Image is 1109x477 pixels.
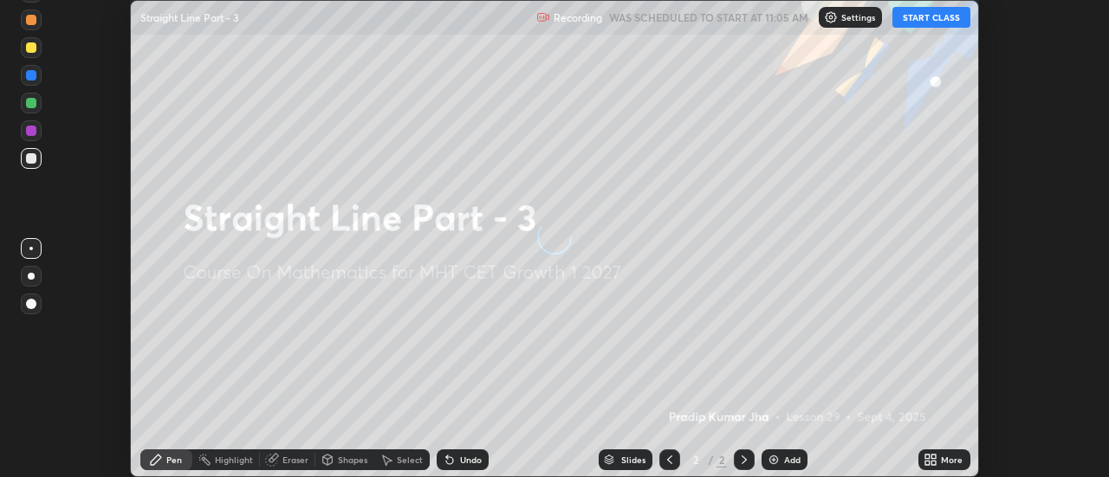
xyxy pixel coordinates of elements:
div: Pen [166,455,182,464]
h5: WAS SCHEDULED TO START AT 11:05 AM [609,10,808,25]
img: recording.375f2c34.svg [536,10,550,24]
button: START CLASS [892,7,970,28]
div: 2 [717,452,727,467]
img: class-settings-icons [824,10,838,24]
div: Shapes [338,455,367,464]
div: Slides [621,455,645,464]
div: Undo [460,455,482,464]
div: Select [397,455,423,464]
p: Straight Line Part - 3 [140,10,239,24]
div: Highlight [215,455,253,464]
div: / [708,454,713,465]
div: More [941,455,963,464]
p: Settings [841,13,875,22]
div: Eraser [282,455,308,464]
img: add-slide-button [767,453,781,467]
p: Recording [554,11,602,24]
div: Add [784,455,801,464]
div: 2 [687,454,704,465]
